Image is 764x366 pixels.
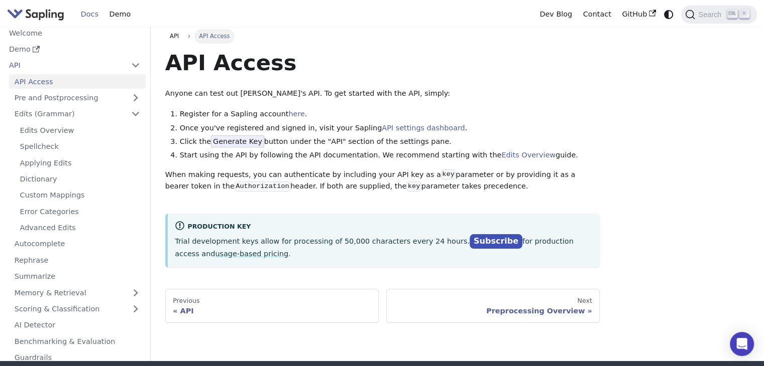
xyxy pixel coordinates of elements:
a: Error Categories [15,204,146,219]
a: Benchmarking & Evaluation [9,334,146,348]
li: Once you've registered and signed in, visit your Sapling . [180,122,600,134]
code: key [441,169,456,179]
p: When making requests, you can authenticate by including your API key as a parameter or by providi... [165,169,600,193]
a: usage-based pricing [215,250,288,258]
a: API Access [9,74,146,89]
h1: API Access [165,49,600,76]
button: Switch between dark and light mode (currently system mode) [662,7,676,22]
li: Click the button under the "API" section of the settings pane. [180,136,600,148]
a: Demo [4,42,146,57]
a: Dev Blog [534,7,577,22]
a: Edits (Grammar) [9,107,146,121]
a: Edits Overview [15,123,146,137]
span: API [170,33,179,40]
a: Subscribe [470,234,522,249]
a: Summarize [9,269,146,284]
div: Preprocessing Overview [394,306,592,315]
a: Rephrase [9,253,146,267]
span: API Access [194,29,235,43]
a: Dictionary [15,172,146,187]
a: Memory & Retrieval [9,285,146,300]
div: Production Key [175,221,593,233]
a: Spellcheck [15,139,146,154]
a: GitHub [616,7,661,22]
a: here [288,110,304,118]
div: Open Intercom Messenger [730,332,754,356]
nav: Breadcrumbs [165,29,600,43]
button: Collapse sidebar category 'API' [126,58,146,73]
li: Register for a Sapling account . [180,108,600,120]
a: NextPreprocessing Overview [386,289,600,323]
span: Generate Key [211,135,264,147]
a: API [4,58,126,73]
a: AI Detector [9,318,146,332]
a: Contact [578,7,617,22]
a: Demo [104,7,136,22]
a: API settings dashboard [382,124,465,132]
a: Sapling.ai [7,7,68,22]
a: Guardrails [9,350,146,365]
a: PreviousAPI [165,289,379,323]
p: Anyone can test out [PERSON_NAME]'s API. To get started with the API, simply: [165,88,600,100]
button: Search (Ctrl+K) [681,6,756,24]
span: Search [695,11,727,19]
a: Edits Overview [501,151,556,159]
kbd: K [739,10,749,19]
li: Start using the API by following the API documentation. We recommend starting with the guide. [180,149,600,161]
a: Applying Edits [15,155,146,170]
a: Custom Mappings [15,188,146,203]
a: API [165,29,184,43]
a: Advanced Edits [15,221,146,235]
img: Sapling.ai [7,7,64,22]
a: Welcome [4,26,146,40]
a: Docs [75,7,104,22]
div: Next [394,297,592,305]
nav: Docs pages [165,289,600,323]
code: Authorization [235,181,290,192]
a: Autocomplete [9,237,146,251]
a: Pre and Postprocessing [9,91,146,105]
code: key [406,181,421,192]
a: Scoring & Classification [9,302,146,316]
div: API [173,306,371,315]
div: Previous [173,297,371,305]
p: Trial development keys allow for processing of 50,000 characters every 24 hours. for production a... [175,235,593,260]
